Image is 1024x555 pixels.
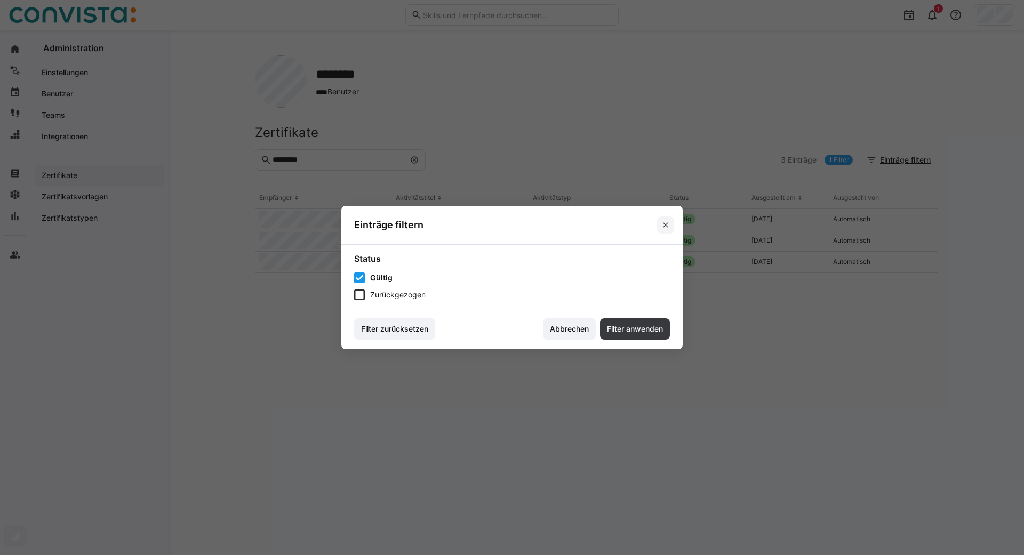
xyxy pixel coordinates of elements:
button: Filter zurücksetzen [354,318,435,340]
span: Gültig [370,272,393,283]
h3: Einträge filtern [354,219,423,231]
span: Filter anwenden [605,324,665,334]
button: Abbrechen [543,318,596,340]
span: Zurückgezogen [370,289,426,300]
button: Filter anwenden [600,318,670,340]
h4: Status [354,253,670,264]
span: Abbrechen [548,324,590,334]
span: Filter zurücksetzen [359,324,430,334]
